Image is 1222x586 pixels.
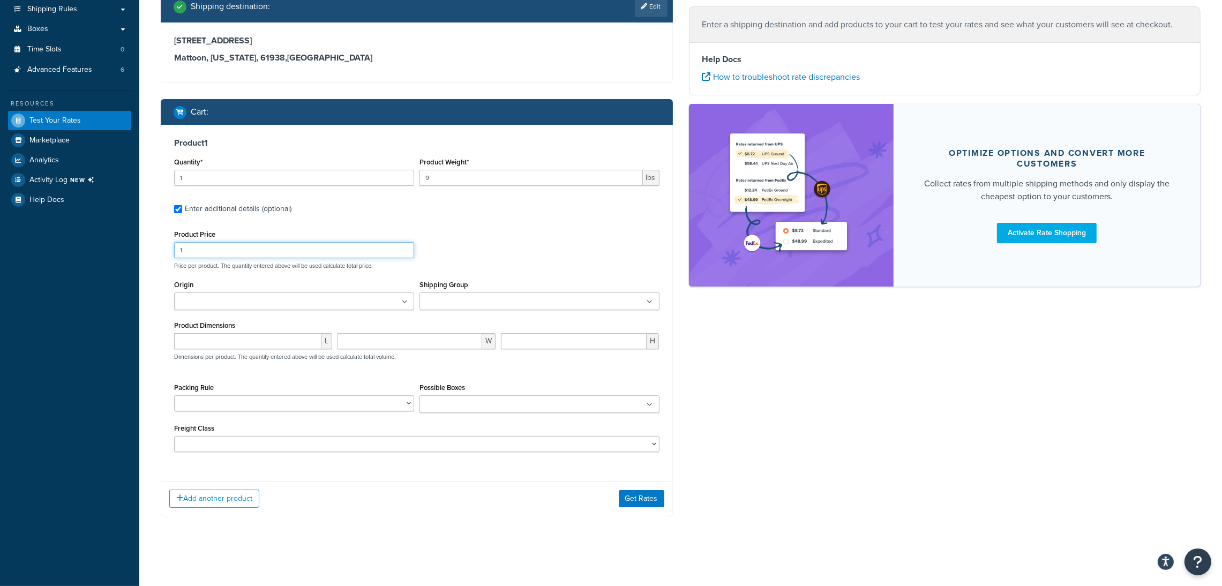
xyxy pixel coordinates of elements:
span: H [647,333,659,349]
span: Test Your Rates [29,116,81,125]
label: Packing Rule [174,384,214,392]
a: Help Docs [8,190,131,209]
div: Collect rates from multiple shipping methods and only display the cheapest option to your customers. [919,177,1175,203]
span: Analytics [29,156,59,165]
li: Time Slots [8,40,131,59]
a: Marketplace [8,131,131,150]
span: Advanced Features [27,65,92,74]
h2: Shipping destination : [191,2,270,11]
input: 0.0 [174,170,414,186]
span: W [482,333,496,349]
p: Dimensions per product. The quantity entered above will be used calculate total volume. [171,353,396,360]
a: Test Your Rates [8,111,131,130]
li: Advanced Features [8,60,131,80]
div: Resources [8,99,131,108]
span: Activity Log [29,173,99,187]
h3: Product 1 [174,138,659,148]
span: NEW [70,176,99,184]
h2: Cart : [191,107,208,117]
h4: Help Docs [702,53,1188,66]
input: 0.00 [419,170,643,186]
a: Time Slots0 [8,40,131,59]
li: [object Object] [8,170,131,190]
div: Enter additional details (optional) [185,201,291,216]
span: Boxes [27,25,48,34]
button: Open Resource Center [1184,549,1211,575]
h3: [STREET_ADDRESS] [174,35,659,46]
span: 6 [121,65,124,74]
button: Add another product [169,490,259,508]
input: Enter additional details (optional) [174,205,182,213]
label: Quantity* [174,158,203,166]
a: How to troubleshoot rate discrepancies [702,71,860,83]
p: Price per product. The quantity entered above will be used calculate total price. [171,262,662,269]
a: Advanced Features6 [8,60,131,80]
a: Analytics [8,151,131,170]
label: Product Price [174,230,215,238]
button: Get Rates [619,490,664,507]
span: lbs [643,170,659,186]
span: L [321,333,332,349]
span: 0 [121,45,124,54]
p: Enter a shipping destination and add products to your cart to test your rates and see what your c... [702,17,1188,32]
span: Time Slots [27,45,62,54]
label: Possible Boxes [419,384,465,392]
label: Freight Class [174,424,214,432]
h3: Mattoon, [US_STATE], 61938 , [GEOGRAPHIC_DATA] [174,52,659,63]
a: Boxes [8,19,131,39]
label: Origin [174,281,193,289]
label: Shipping Group [419,281,468,289]
span: Shipping Rules [27,5,77,14]
a: Activity LogNEW [8,170,131,190]
label: Product Weight* [419,158,469,166]
span: Help Docs [29,196,64,205]
a: Activate Rate Shopping [997,223,1097,243]
img: feature-image-rateshop-7084cbbcb2e67ef1d54c2e976f0e592697130d5817b016cf7cc7e13314366067.png [724,120,858,271]
span: Marketplace [29,136,70,145]
div: Optimize options and convert more customers [919,148,1175,169]
label: Product Dimensions [174,321,235,329]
